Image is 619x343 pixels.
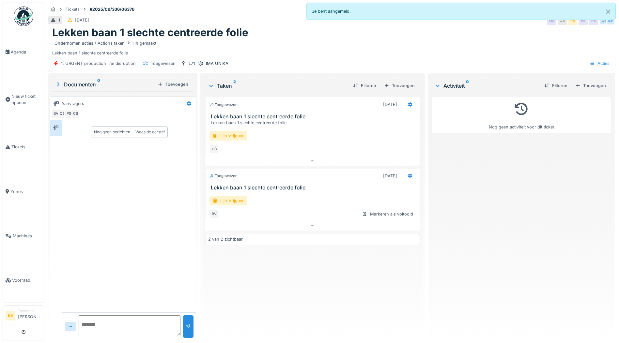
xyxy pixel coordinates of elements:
h3: Lekken baan 1 slechte centreerde folie [211,185,417,191]
div: QS [558,16,567,25]
a: Tickets [3,125,44,169]
div: Je bent aangemeld. [306,3,616,20]
div: Ondernomen acties / Actions taken Hh gemaakt [54,40,156,46]
span: Nieuw ticket openen [11,93,41,106]
div: L71 [189,60,195,67]
a: Zones [3,169,44,214]
div: Filteren [350,81,379,90]
li: BV [6,311,15,321]
img: Badge_color-CXgf-gQk.svg [14,7,33,26]
div: BV [51,109,60,118]
div: Filteren [542,81,570,90]
div: QS [547,16,556,25]
div: Toegewezen [209,102,238,108]
span: Zones [10,188,41,195]
sup: 0 [466,82,469,90]
span: Agenda [11,49,41,55]
span: Tickets [11,144,41,150]
div: IMA UNIKA [206,60,228,67]
div: Aanvragers [61,100,84,107]
a: Agenda [3,30,44,74]
div: PS [64,109,73,118]
div: Toegewezen [209,173,238,179]
div: Toevoegen [573,81,609,90]
li: [PERSON_NAME] [18,308,41,322]
div: PS [589,16,598,25]
div: Markeren als voltooid [360,210,416,218]
div: Technicus [18,308,41,313]
div: 1. URGENT production line disruption [61,60,136,67]
div: BV [606,16,615,25]
strong: #2025/09/336/06376 [87,6,137,12]
a: Machines [3,214,44,258]
div: 1 [58,17,60,23]
div: Lijn Vrijgave [209,131,247,141]
h3: Lekken baan 1 slechte centreerde folie [211,113,417,120]
div: QS [58,109,67,118]
sup: 0 [97,81,100,88]
div: Nog geen activiteit voor dit ticket [436,100,607,130]
div: Lijn Vrijgave [209,196,247,205]
div: 2 van 2 zichtbaar [208,236,243,242]
div: Lekken baan 1 slechte centreerde folie [211,120,417,126]
a: Voorraad [3,258,44,303]
div: Documenten [55,81,155,88]
div: Toevoegen [381,81,417,90]
div: Activiteit [434,82,539,90]
div: Taken [208,82,348,90]
div: Acties [587,59,612,68]
span: Machines [13,233,41,239]
a: Nieuw ticket openen [3,74,44,125]
div: Nog geen berichten … Wees de eerste! [94,129,165,135]
button: Close [601,3,615,20]
div: Tickets [66,6,80,12]
h1: Lekken baan 1 slechte centreerde folie [52,26,248,39]
div: PS [579,16,588,25]
div: [DATE] [383,173,397,179]
div: PS [568,16,577,25]
div: Toegewezen [151,60,176,67]
div: [DATE] [383,101,397,108]
div: Lekken baan 1 slechte centreerde folie [52,39,611,56]
div: CB [599,16,609,25]
div: BV [209,209,219,218]
span: Voorraad [12,277,41,283]
sup: 2 [233,82,236,90]
a: BV Technicus[PERSON_NAME] [6,308,41,324]
div: [DATE] [75,17,89,23]
div: Toevoegen [155,80,191,89]
div: CB [71,109,80,118]
div: CB [209,144,219,154]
